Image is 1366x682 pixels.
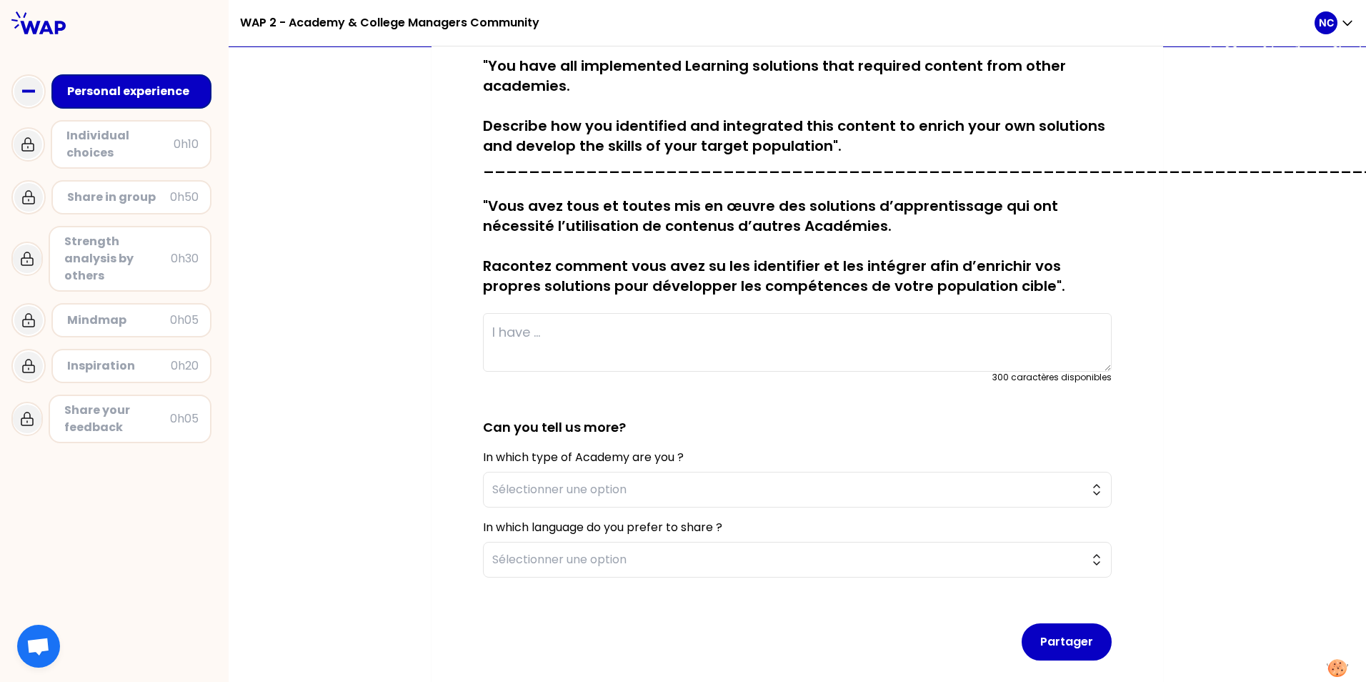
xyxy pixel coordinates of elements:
[992,372,1112,383] div: 300 caractères disponibles
[483,395,1112,438] h2: Can you tell us more?
[66,127,174,162] div: Individual choices
[483,542,1112,578] button: Sélectionner une option
[483,472,1112,508] button: Sélectionner une option
[483,449,684,465] label: In which type of Academy are you ?
[483,16,1112,296] p: (French below) "You have all implemented Learning solutions that required content from other acad...
[67,312,170,329] div: Mindmap
[171,250,199,267] div: 0h30
[492,481,1082,498] span: Sélectionner une option
[170,410,199,428] div: 0h05
[170,312,199,329] div: 0h05
[67,189,170,206] div: Share in group
[492,551,1082,568] span: Sélectionner une option
[1315,11,1355,34] button: NC
[1319,16,1334,30] p: NC
[17,625,60,668] div: Ouvrir le chat
[67,357,171,375] div: Inspiration
[483,519,722,535] label: In which language do you prefer to share ?
[64,233,171,285] div: Strength analysis by others
[171,357,199,375] div: 0h20
[170,189,199,206] div: 0h50
[174,136,199,153] div: 0h10
[67,83,199,100] div: Personal experience
[1022,623,1112,661] button: Partager
[64,402,170,436] div: Share your feedback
